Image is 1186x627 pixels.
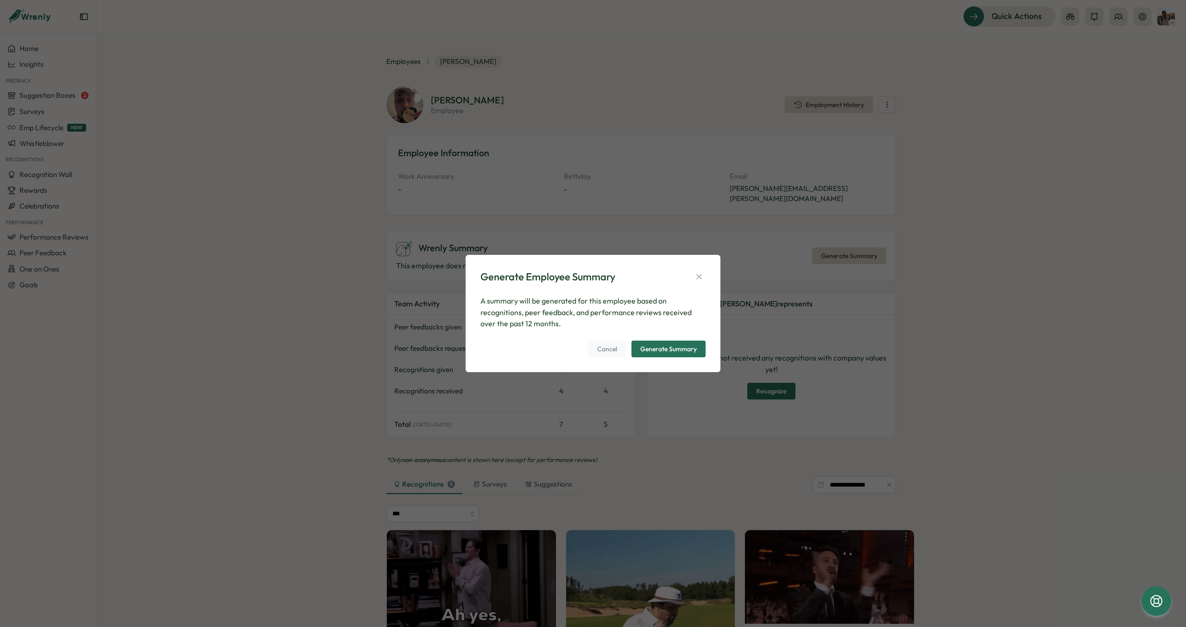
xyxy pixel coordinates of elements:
div: Generate Summary [640,346,697,352]
div: Generate Employee Summary [480,270,615,284]
span: Cancel [597,341,617,357]
button: Cancel [588,341,626,357]
p: A summary will be generated for this employee based on recognitions, peer feedback, and performan... [480,295,706,329]
button: Generate Summary [631,341,706,357]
